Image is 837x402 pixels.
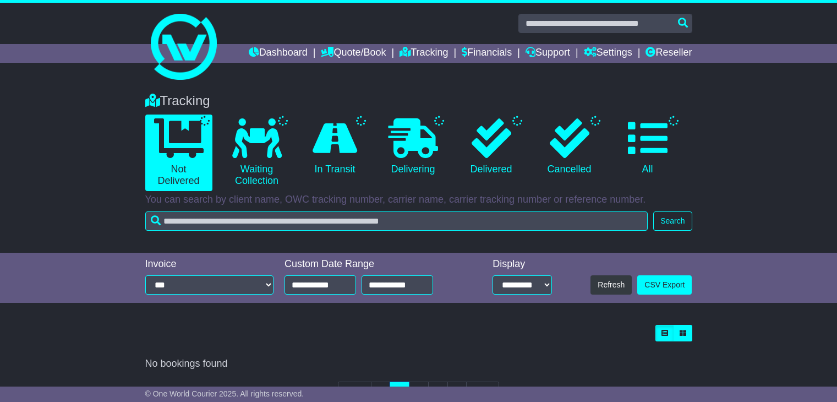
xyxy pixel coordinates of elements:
a: Financials [462,44,512,63]
div: Invoice [145,258,274,270]
div: Display [493,258,552,270]
a: Not Delivered [145,115,212,191]
p: You can search by client name, OWC tracking number, carrier name, carrier tracking number or refe... [145,194,692,206]
a: Delivering [380,115,447,180]
div: Tracking [140,93,698,109]
div: Custom Date Range [285,258,459,270]
a: All [614,115,681,180]
button: Search [653,211,692,231]
a: Support [526,44,570,63]
a: Reseller [645,44,692,63]
button: Refresh [590,275,632,295]
a: Quote/Book [321,44,386,63]
a: Dashboard [249,44,308,63]
a: In Transit [302,115,369,180]
div: No bookings found [145,358,692,370]
a: Delivered [458,115,525,180]
a: Waiting Collection [223,115,291,191]
span: © One World Courier 2025. All rights reserved. [145,389,304,398]
a: Tracking [400,44,448,63]
a: Settings [584,44,632,63]
a: Cancelled [536,115,603,180]
a: CSV Export [637,275,692,295]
